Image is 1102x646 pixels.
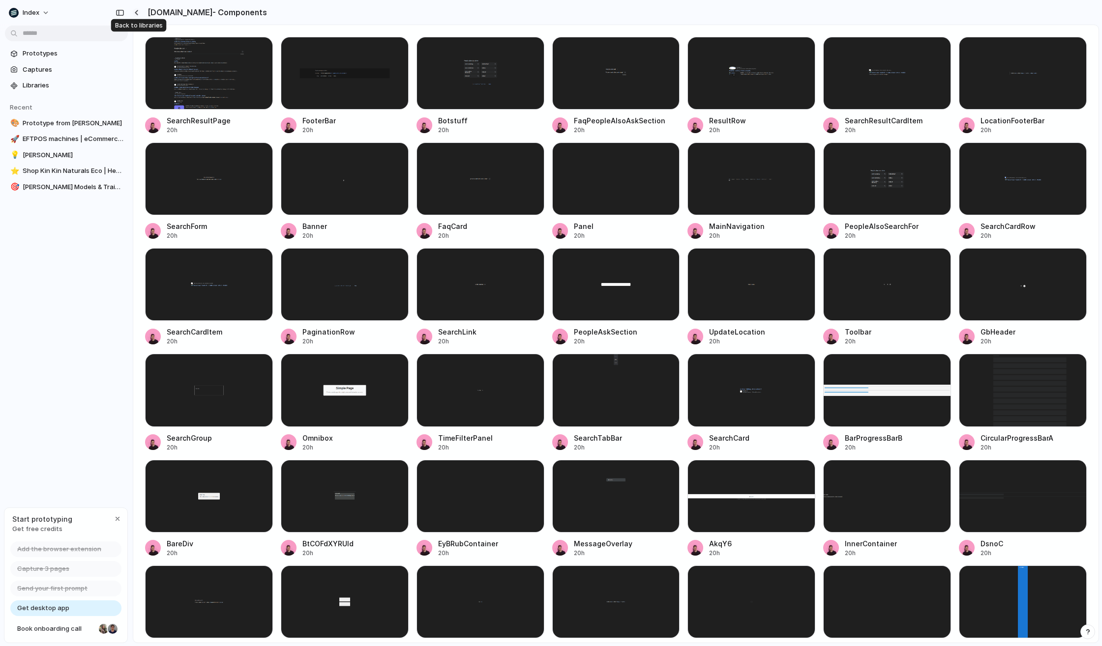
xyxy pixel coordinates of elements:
[302,443,333,452] div: 20h
[23,134,124,144] span: EFTPOS machines | eCommerce | free quote | Tyro
[438,337,477,346] div: 20h
[167,126,231,135] div: 20h
[9,166,19,176] button: ⭐
[845,433,902,443] div: BarProgressBarB
[709,126,746,135] div: 20h
[981,221,1036,231] div: SearchCardRow
[167,115,231,126] div: SearchResultPage
[167,231,207,240] div: 20h
[5,62,128,77] a: Captures
[167,337,222,346] div: 20h
[98,623,110,635] div: Nicole Kubica
[438,126,468,135] div: 20h
[438,231,467,240] div: 20h
[574,231,594,240] div: 20h
[10,149,17,161] div: 💡
[845,126,923,135] div: 20h
[709,327,765,337] div: UpdateLocation
[167,327,222,337] div: SearchCardItem
[574,538,632,549] div: MessageOverlay
[709,221,765,231] div: MainNavigation
[574,327,637,337] div: PeopleAskSection
[10,117,17,129] div: 🎨
[17,624,95,634] span: Book onboarding call
[167,443,212,452] div: 20h
[167,433,212,443] div: SearchGroup
[981,433,1053,443] div: CircularProgressBarA
[845,337,871,346] div: 20h
[709,433,749,443] div: SearchCard
[23,150,124,160] span: [PERSON_NAME]
[302,549,354,558] div: 20h
[10,166,17,177] div: ⭐
[10,181,17,193] div: 🎯
[981,327,1015,337] div: GbHeader
[709,231,765,240] div: 20h
[5,132,128,146] a: 🚀EFTPOS machines | eCommerce | free quote | Tyro
[981,337,1015,346] div: 20h
[574,337,637,346] div: 20h
[574,549,632,558] div: 20h
[302,337,355,346] div: 20h
[574,221,594,231] div: Panel
[17,584,88,593] span: Send your first prompt
[981,549,1003,558] div: 20h
[10,134,17,145] div: 🚀
[438,538,498,549] div: EyBRubContainer
[5,148,128,163] a: 💡[PERSON_NAME]
[12,524,72,534] span: Get free credits
[5,78,128,93] a: Libraries
[709,549,732,558] div: 20h
[709,538,732,549] div: AkqY6
[107,623,119,635] div: Christian Iacullo
[845,115,923,126] div: SearchResultCardItem
[438,443,493,452] div: 20h
[845,221,919,231] div: PeopleAlsoSearchFor
[574,443,622,452] div: 20h
[9,150,19,160] button: 💡
[23,49,124,58] span: Prototypes
[167,538,193,549] div: BareDiv
[709,337,765,346] div: 20h
[845,231,919,240] div: 20h
[9,182,19,192] button: 🎯
[5,5,55,21] button: Index
[438,115,468,126] div: Botstuff
[167,549,193,558] div: 20h
[111,19,167,32] div: Back to libraries
[302,115,336,126] div: FooterBar
[17,544,101,554] span: Add the browser extension
[981,538,1003,549] div: DsnoC
[23,166,124,176] span: Shop Kin Kin Naturals Eco | Healthylife
[23,118,124,128] span: Prototype from [PERSON_NAME]
[144,6,267,18] h2: [DOMAIN_NAME] - Components
[23,81,124,90] span: Libraries
[17,564,69,574] span: Capture 3 pages
[981,115,1044,126] div: LocationFooterBar
[574,126,665,135] div: 20h
[23,182,124,192] span: [PERSON_NAME] Models & Training - [PERSON_NAME][URL]
[5,116,128,131] a: 🎨Prototype from [PERSON_NAME]
[574,433,622,443] div: SearchTabBar
[981,443,1053,452] div: 20h
[981,126,1044,135] div: 20h
[9,118,19,128] button: 🎨
[845,443,902,452] div: 20h
[10,621,121,637] a: Book onboarding call
[302,231,327,240] div: 20h
[302,433,333,443] div: Omnibox
[709,115,746,126] div: ResultRow
[23,65,124,75] span: Captures
[981,231,1036,240] div: 20h
[845,549,897,558] div: 20h
[302,221,327,231] div: Banner
[438,221,467,231] div: FaqCard
[9,134,19,144] button: 🚀
[5,164,128,178] a: ⭐Shop Kin Kin Naturals Eco | Healthylife
[845,327,871,337] div: Toolbar
[10,600,121,616] a: Get desktop app
[12,514,72,524] span: Start prototyping
[709,443,749,452] div: 20h
[302,327,355,337] div: PaginationRow
[17,603,69,613] span: Get desktop app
